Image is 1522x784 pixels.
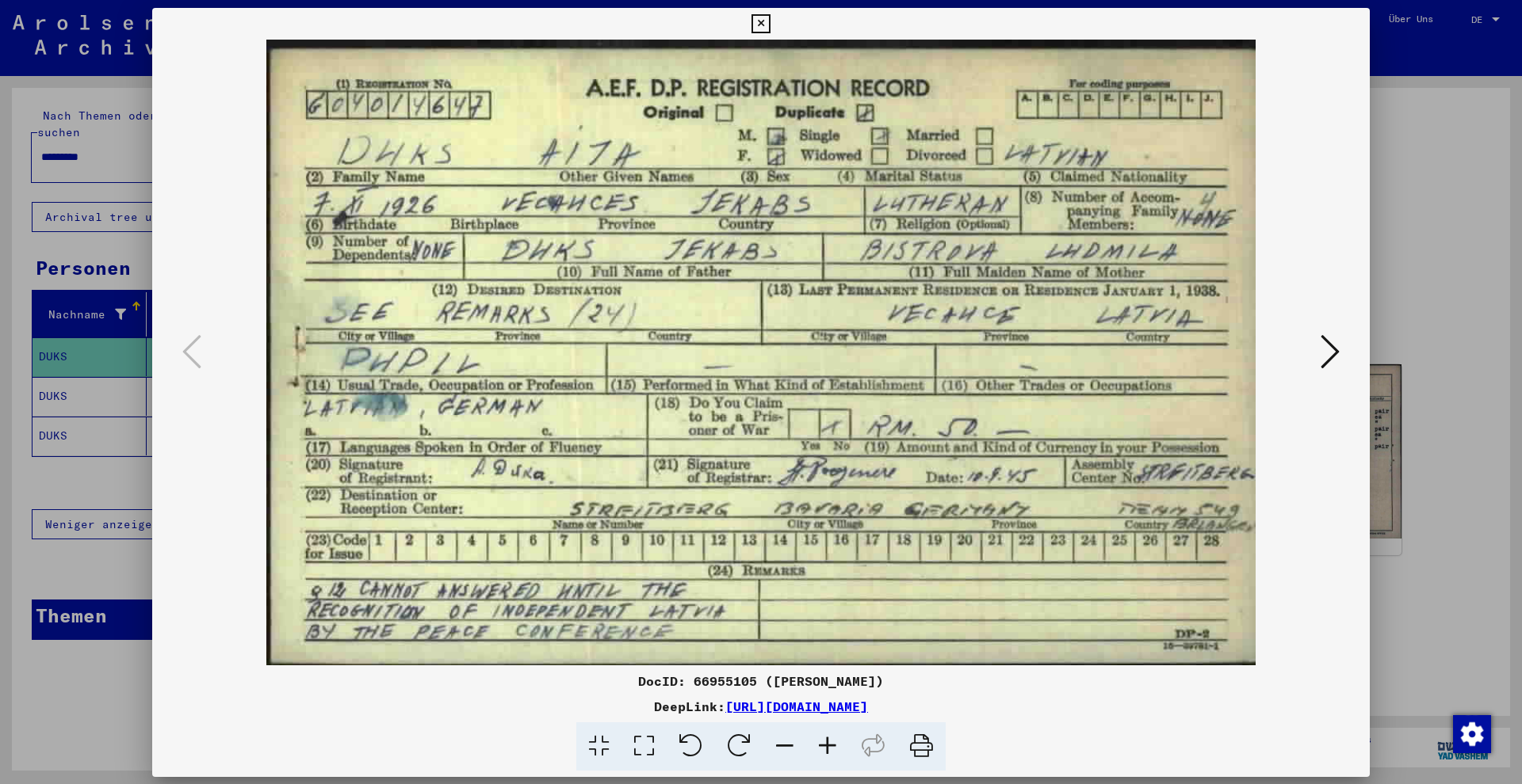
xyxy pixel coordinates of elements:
div: DeepLink: [152,697,1370,716]
div: DocID: 66955105 ([PERSON_NAME]) [152,672,1370,691]
img: 001.jpg [206,40,1316,665]
div: Zustimmung ändern [1452,714,1490,752]
img: Zustimmung ändern [1453,715,1491,753]
a: [URL][DOMAIN_NAME] [725,698,868,714]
